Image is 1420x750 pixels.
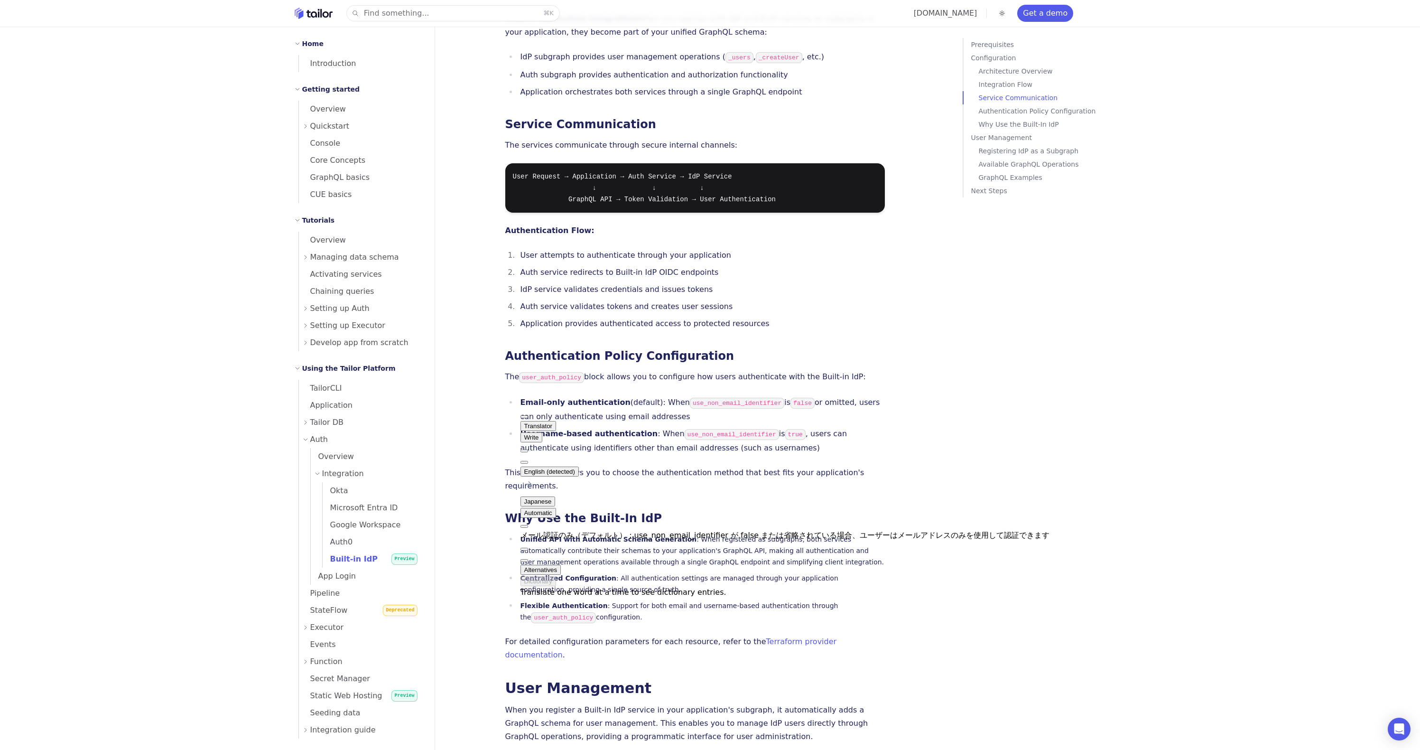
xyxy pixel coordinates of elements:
[979,118,1133,131] a: Why Use the Built-In IdP
[323,503,398,512] span: Microsoft Entra ID
[299,270,382,279] span: Activating services
[391,690,417,702] span: Preview
[323,516,423,534] a: Google Workspace
[518,427,885,455] li: : When is , users can authenticate using identifiers other than email addresses (such as usernames)
[299,636,423,653] a: Events
[323,482,423,499] a: Okta
[518,317,885,330] li: Application provides authenticated access to protected resources
[299,687,423,704] a: Static Web HostingPreview
[690,398,784,409] code: use_non_email_identifier
[520,602,608,609] strong: Flexible Authentication
[302,84,360,95] h2: Getting started
[310,120,350,133] span: Quickstart
[505,370,885,384] p: The block allows you to configure how users authenticate with the Built-in IdP:
[299,266,423,283] a: Activating services
[518,266,885,279] li: Auth service redirects to Built-in IdP OIDC endpoints
[513,173,776,203] code: User Request → Application → Auth Service → IdP Service ↓ ↓ ↓ GraphQL API → Token Validation → Us...
[299,704,423,722] a: Seeding data
[549,9,554,17] kbd: K
[531,612,596,623] code: user_auth_policy
[299,186,423,203] a: CUE basics
[311,448,423,465] a: Overview
[299,670,423,687] a: Secret Manager
[311,572,356,581] span: App Login
[971,131,1133,144] a: User Management
[518,85,885,99] li: Application orchestrates both services through a single GraphQL endpoint
[299,674,370,683] span: Secret Manager
[518,300,885,313] li: Auth service validates tokens and creates user sessions
[979,104,1133,118] a: Authentication Policy Configuration
[505,118,656,131] a: Service Communication
[299,401,353,410] span: Application
[756,52,802,63] code: _createUser
[914,9,977,18] a: [DOMAIN_NAME]
[299,190,352,199] span: CUE basics
[299,55,423,72] a: Introduction
[505,226,594,235] strong: Authentication Flow:
[979,65,1133,78] a: Architecture Overview
[518,396,885,423] li: (default): When is or omitted, users can only authenticate using email addresses
[323,551,423,568] a: Built-in IdPPreview
[790,398,815,409] code: false
[310,433,328,446] span: Auth
[520,398,631,407] strong: Email-only authentication
[505,139,885,152] p: The services communicate through secure internal channels:
[299,152,423,169] a: Core Concepts
[310,723,376,737] span: Integration guide
[310,416,344,429] span: Tailor DB
[299,708,361,717] span: Seeding data
[299,156,366,165] span: Core Concepts
[518,249,885,262] li: User attempts to authenticate through your application
[299,235,346,244] span: Overview
[323,499,423,516] a: Microsoft Entra ID
[323,537,353,546] span: Auth0
[299,384,342,393] span: TailorCLI
[323,534,423,551] a: Auth0
[299,101,423,118] a: Overview
[725,52,753,63] code: _users
[299,104,346,113] span: Overview
[505,466,885,493] p: This flexibility allows you to choose the authentication method that best fits your application's...
[310,319,385,332] span: Setting up Executor
[971,51,1133,65] p: Configuration
[543,9,549,17] kbd: ⌘
[299,380,423,397] a: TailorCLI
[299,169,423,186] a: GraphQL basics
[310,302,370,315] span: Setting up Auth
[299,59,356,68] span: Introduction
[971,184,1133,197] a: Next Steps
[1388,718,1411,741] div: Open Intercom Messenger
[299,640,336,649] span: Events
[979,144,1133,158] p: Registering IdP as a Subgraph
[299,606,348,615] span: StateFlow
[391,553,417,565] span: Preview
[505,512,662,525] a: Why Use the Built-In IdP
[299,691,382,700] span: Static Web Hosting
[979,78,1133,91] p: Integration Flow
[322,467,364,480] span: Integration
[299,135,423,152] a: Console
[979,171,1133,184] a: GraphQL Examples
[519,372,584,383] code: user_auth_policy
[299,397,423,414] a: Application
[310,336,408,349] span: Develop app from scratch
[971,38,1133,51] a: Prerequisites
[323,486,348,495] span: Okta
[518,50,885,65] li: IdP subgraph provides user management operations ( , , etc.)
[295,8,333,19] a: Home
[520,600,885,624] p: : Support for both email and username-based authentication through the configuration.
[505,349,734,363] a: Authentication Policy Configuration
[310,251,399,264] span: Managing data schema
[310,621,344,634] span: Executor
[302,38,324,49] h2: Home
[302,363,396,374] h2: Using the Tailor Platform
[299,287,374,296] span: Chaining queries
[518,283,885,296] li: IdP service validates credentials and issues tokens
[323,554,378,563] span: Built-in IdP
